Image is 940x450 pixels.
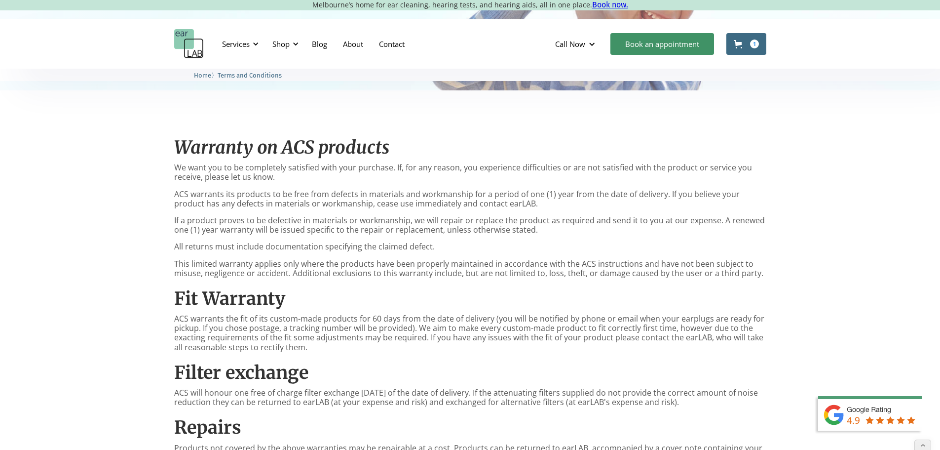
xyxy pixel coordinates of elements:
p: All returns must include documentation specifying the claimed defect. [174,242,766,251]
em: Warranty on ACS products [174,136,389,159]
a: Book an appointment [610,33,714,55]
p: We want you to be completely satisfied with your purchase. If, for any reason, you experience dif... [174,163,766,182]
a: About [335,30,371,58]
li: 〉 [194,70,218,81]
a: Contact [371,30,413,58]
span: Terms and Conditions [218,72,282,79]
div: 1 [750,40,759,48]
div: Shop [272,39,290,49]
h2: Fit Warranty [174,288,766,309]
a: Blog [304,30,335,58]
div: Call Now [547,29,605,59]
p: This limited warranty applies only where the products have been properly maintained in accordance... [174,259,766,278]
div: Shop [266,29,301,59]
p: ACS warrants the fit of its custom-made products for 60 days from the date of delivery (you will ... [174,314,766,352]
p: ACS warrants its products to be free from defects in materials and workmanship for a period of on... [174,190,766,208]
a: Open cart containing 1 items [726,33,766,55]
div: Call Now [555,39,585,49]
h2: Filter exchange [174,362,766,383]
a: Terms and Conditions [218,70,282,80]
span: Home [194,72,211,79]
a: Home [194,70,211,80]
h2: Repairs [174,417,766,438]
p: If a product proves to be defective in materials or workmanship, we will repair or replace the pr... [174,216,766,235]
div: Services [216,29,262,59]
p: ACS will honour one free of charge filter exchange [DATE] of the date of delivery. If the attenua... [174,388,766,407]
a: home [174,29,204,59]
div: Services [222,39,250,49]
